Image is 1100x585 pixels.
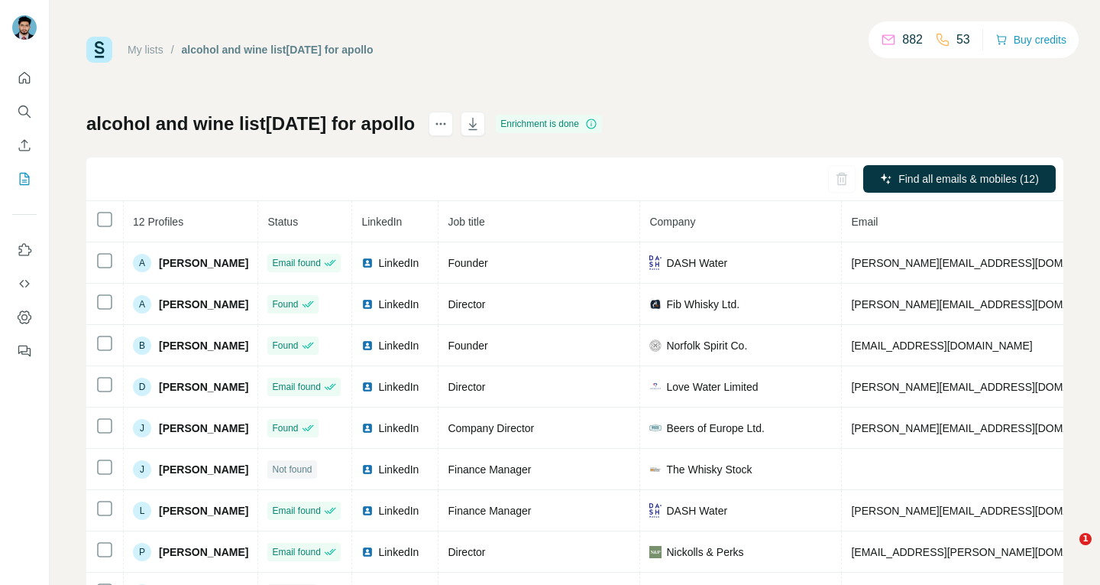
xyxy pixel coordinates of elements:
span: Director [448,381,485,393]
span: Job title [448,216,484,228]
span: 1 [1079,533,1092,545]
span: [PERSON_NAME] [159,544,248,560]
span: Company [649,216,695,228]
span: LinkedIn [378,379,419,395]
span: Beers of Europe Ltd. [666,421,764,436]
span: Founder [448,257,487,269]
h1: alcohol and wine list[DATE] for apollo [86,112,415,136]
button: Dashboard [12,304,37,331]
span: DASH Water [666,503,727,518]
p: 53 [956,31,970,49]
button: Feedback [12,337,37,365]
span: [PERSON_NAME] [159,379,248,395]
span: LinkedIn [378,421,419,436]
span: Company Director [448,422,534,434]
span: Not found [272,463,312,476]
span: Status [267,216,298,228]
span: DASH Water [666,255,727,271]
span: [PERSON_NAME] [159,297,248,312]
div: J [133,460,151,479]
button: Search [12,98,37,125]
span: Email [851,216,878,228]
div: J [133,419,151,437]
button: Find all emails & mobiles (12) [863,165,1056,193]
div: D [133,378,151,396]
li: / [171,42,174,57]
img: company-logo [649,463,662,476]
span: [PERSON_NAME] [159,503,248,518]
span: Found [272,339,298,353]
button: Enrich CSV [12,132,37,159]
div: alcohol and wine list[DATE] for apollo [182,42,374,57]
div: Enrichment is done [496,115,602,133]
span: Love Water Limited [666,379,758,395]
span: 12 Profiles [133,216,183,228]
span: LinkedIn [378,503,419,518]
button: My lists [12,165,37,193]
span: LinkedIn [361,216,402,228]
span: LinkedIn [378,255,419,271]
span: Director [448,298,485,310]
img: company-logo [649,503,662,518]
span: Nickolls & Perks [666,544,743,560]
button: Use Surfe API [12,270,37,297]
img: Avatar [12,15,37,40]
div: L [133,502,151,520]
img: company-logo [649,255,662,270]
span: Norfolk Spirit Co. [666,338,747,353]
span: Email found [272,545,320,559]
span: [PERSON_NAME] [159,421,248,436]
button: Quick start [12,64,37,92]
img: LinkedIn logo [361,505,374,517]
img: company-logo [649,422,662,434]
img: Surfe Logo [86,37,112,63]
span: Director [448,546,485,558]
img: LinkedIn logo [361,340,374,352]
img: LinkedIn logo [361,463,374,476]
img: LinkedIn logo [361,422,374,434]
img: company-logo [649,381,662,393]
div: A [133,254,151,272]
span: [PERSON_NAME] [159,462,248,477]
span: Founder [448,340,487,352]
span: Finance Manager [448,505,531,517]
span: Email found [272,504,320,518]
span: [PERSON_NAME] [159,338,248,353]
span: Found [272,297,298,311]
img: LinkedIn logo [361,381,374,393]
div: P [133,543,151,561]
button: actions [429,112,453,136]
img: company-logo [649,298,662,310]
span: LinkedIn [378,338,419,353]
span: Fib Whisky Ltd. [666,297,739,312]
span: LinkedIn [378,297,419,312]
span: Finance Manager [448,463,531,476]
div: B [133,336,151,355]
span: LinkedIn [378,544,419,560]
img: LinkedIn logo [361,257,374,269]
div: A [133,295,151,314]
span: Found [272,421,298,435]
span: Find all emails & mobiles (12) [898,171,1039,187]
span: [PERSON_NAME] [159,255,248,271]
span: The Whisky Stock [666,462,752,477]
span: LinkedIn [378,462,419,477]
img: company-logo [649,340,662,352]
span: Email found [272,256,320,270]
img: LinkedIn logo [361,298,374,310]
p: 882 [902,31,923,49]
span: Email found [272,380,320,394]
button: Buy credits [995,29,1066,50]
img: company-logo [649,546,662,558]
img: LinkedIn logo [361,546,374,558]
span: [EMAIL_ADDRESS][DOMAIN_NAME] [851,340,1032,352]
a: My lists [128,44,163,56]
iframe: Intercom live chat [1048,533,1085,570]
button: Use Surfe on LinkedIn [12,236,37,264]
